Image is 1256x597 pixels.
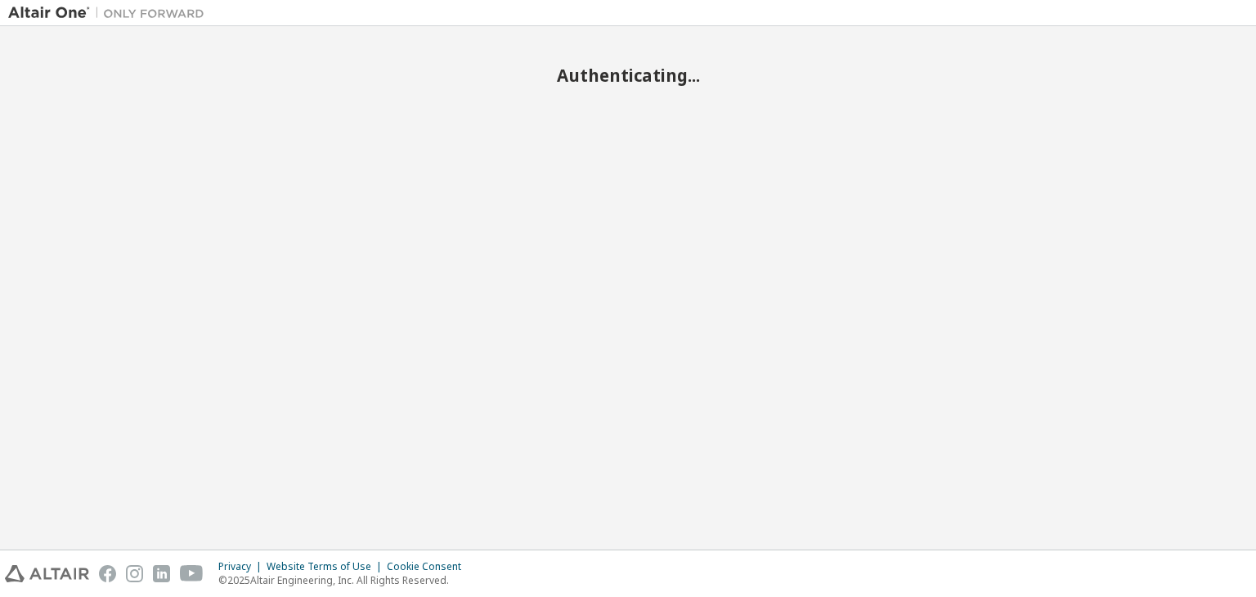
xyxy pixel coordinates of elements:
[218,560,267,573] div: Privacy
[180,565,204,582] img: youtube.svg
[218,573,471,587] p: © 2025 Altair Engineering, Inc. All Rights Reserved.
[153,565,170,582] img: linkedin.svg
[99,565,116,582] img: facebook.svg
[126,565,143,582] img: instagram.svg
[387,560,471,573] div: Cookie Consent
[5,565,89,582] img: altair_logo.svg
[8,5,213,21] img: Altair One
[267,560,387,573] div: Website Terms of Use
[8,65,1248,86] h2: Authenticating...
